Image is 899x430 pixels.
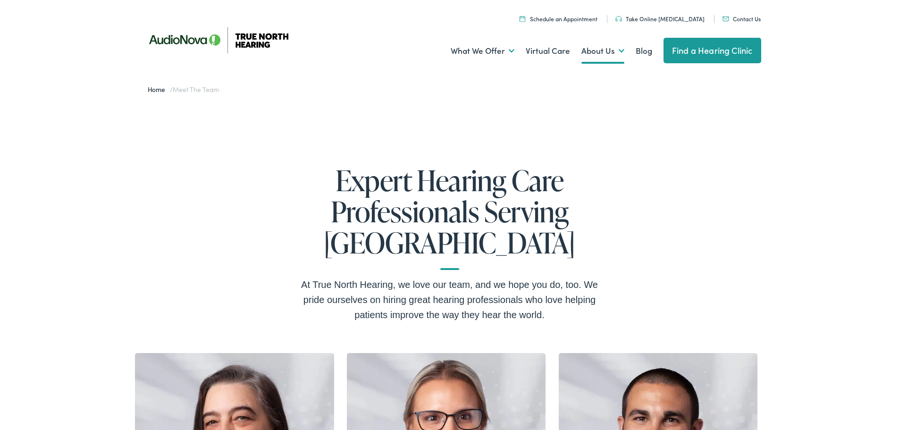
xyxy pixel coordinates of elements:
[664,38,761,63] a: Find a Hearing Clinic
[723,15,761,23] a: Contact Us
[615,15,705,23] a: Take Online [MEDICAL_DATA]
[636,34,652,68] a: Blog
[173,84,218,94] span: Meet the Team
[615,16,622,22] img: Headphones icon in color code ffb348
[520,15,597,23] a: Schedule an Appointment
[299,277,601,322] div: At True North Hearing, we love our team, and we hope you do, too. We pride ourselves on hiring gr...
[581,34,624,68] a: About Us
[299,165,601,270] h1: Expert Hearing Care Professionals Serving [GEOGRAPHIC_DATA]
[723,17,729,21] img: Mail icon in color code ffb348, used for communication purposes
[520,16,525,22] img: Icon symbolizing a calendar in color code ffb348
[526,34,570,68] a: Virtual Care
[148,84,219,94] span: /
[148,84,170,94] a: Home
[451,34,514,68] a: What We Offer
